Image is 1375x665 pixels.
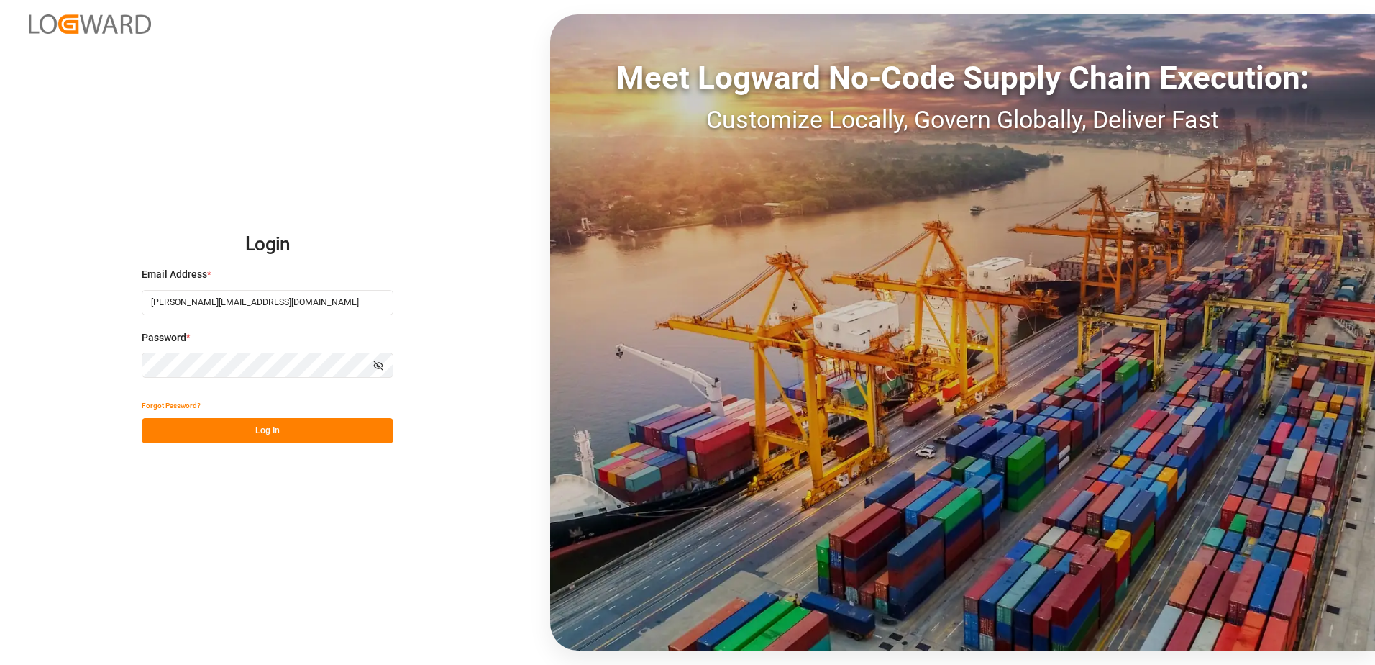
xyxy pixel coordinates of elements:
[550,101,1375,138] div: Customize Locally, Govern Globally, Deliver Fast
[29,14,151,34] img: Logward_new_orange.png
[550,54,1375,101] div: Meet Logward No-Code Supply Chain Execution:
[142,290,393,315] input: Enter your email
[142,418,393,443] button: Log In
[142,330,186,345] span: Password
[142,267,207,282] span: Email Address
[142,393,201,418] button: Forgot Password?
[142,222,393,268] h2: Login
